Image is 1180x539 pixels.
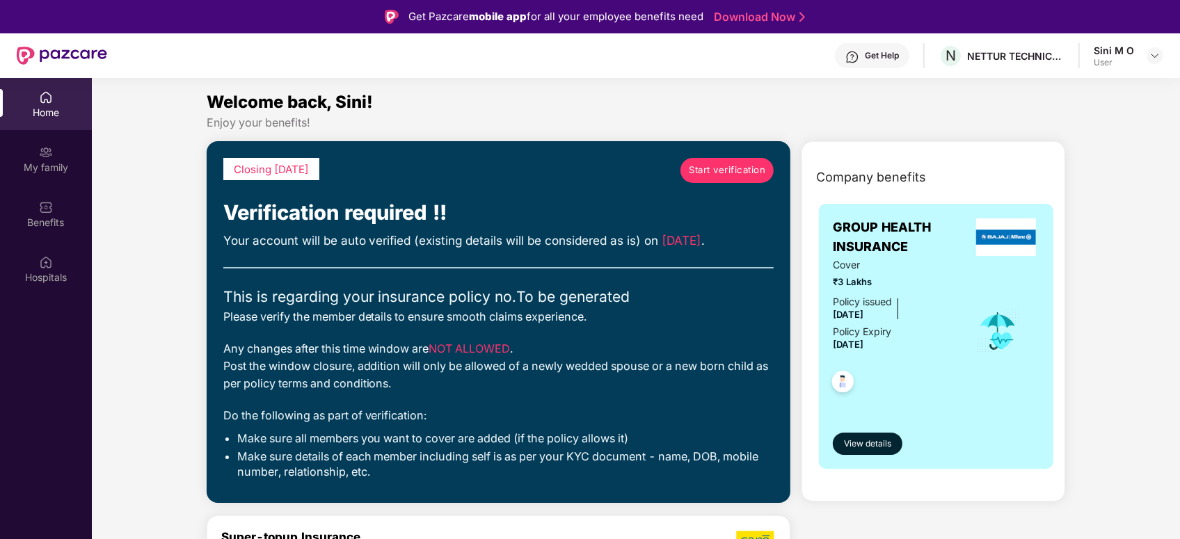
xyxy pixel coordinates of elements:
[1094,44,1134,57] div: Sini M O
[207,115,1066,130] div: Enjoy your benefits!
[39,255,53,269] img: svg+xml;base64,PHN2ZyBpZD0iSG9zcGl0YWxzIiB4bWxucz0iaHR0cDovL3d3dy53My5vcmcvMjAwMC9zdmciIHdpZHRoPS...
[826,367,860,401] img: svg+xml;base64,PHN2ZyB4bWxucz0iaHR0cDovL3d3dy53My5vcmcvMjAwMC9zdmciIHdpZHRoPSI0OC45NDMiIGhlaWdodD...
[833,433,902,455] button: View details
[975,308,1021,354] img: icon
[845,50,859,64] img: svg+xml;base64,PHN2ZyBpZD0iSGVscC0zMngzMiIgeG1sbnM9Imh0dHA6Ly93d3cudzMub3JnLzIwMDAvc3ZnIiB3aWR0aD...
[1149,50,1161,61] img: svg+xml;base64,PHN2ZyBpZD0iRHJvcGRvd24tMzJ4MzIiIHhtbG5zPSJodHRwOi8vd3d3LnczLm9yZy8yMDAwL3N2ZyIgd2...
[680,158,774,183] a: Start verification
[223,197,774,229] div: Verification required !!
[234,163,309,176] span: Closing [DATE]
[689,163,765,177] span: Start verification
[662,233,702,248] span: [DATE]
[237,431,774,446] li: Make sure all members you want to cover are added (if the policy allows it)
[223,407,774,424] div: Do the following as part of verification:
[429,341,511,355] span: NOT ALLOWED
[17,47,107,65] img: New Pazcare Logo
[469,10,527,23] strong: mobile app
[408,8,703,25] div: Get Pazcare for all your employee benefits need
[714,10,801,24] a: Download Now
[865,50,899,61] div: Get Help
[223,232,774,250] div: Your account will be auto verified (existing details will be considered as is) on .
[39,145,53,159] img: svg+xml;base64,PHN2ZyB3aWR0aD0iMjAiIGhlaWdodD0iMjAiIHZpZXdCb3g9IjAgMCAyMCAyMCIgZmlsbD0ibm9uZSIgeG...
[223,285,774,308] div: This is regarding your insurance policy no. To be generated
[946,47,956,64] span: N
[833,309,863,320] span: [DATE]
[833,294,892,309] div: Policy issued
[833,275,956,289] span: ₹3 Lakhs
[39,90,53,104] img: svg+xml;base64,PHN2ZyBpZD0iSG9tZSIgeG1sbnM9Imh0dHA6Ly93d3cudzMub3JnLzIwMDAvc3ZnIiB3aWR0aD0iMjAiIG...
[385,10,399,24] img: Logo
[223,308,774,325] div: Please verify the member details to ensure smooth claims experience.
[833,218,972,257] span: GROUP HEALTH INSURANCE
[39,200,53,214] img: svg+xml;base64,PHN2ZyBpZD0iQmVuZWZpdHMiIHhtbG5zPSJodHRwOi8vd3d3LnczLm9yZy8yMDAwL3N2ZyIgd2lkdGg9Ij...
[833,257,956,273] span: Cover
[967,49,1065,63] div: NETTUR TECHNICAL TRAINING FOUNDATION
[976,218,1036,256] img: insurerLogo
[237,449,774,479] li: Make sure details of each member including self is as per your KYC document - name, DOB, mobile n...
[223,340,774,393] div: Any changes after this time window are . Post the window closure, addition will only be allowed o...
[833,324,891,339] div: Policy Expiry
[844,437,891,451] span: View details
[1094,57,1134,68] div: User
[816,168,926,187] span: Company benefits
[207,92,373,112] span: Welcome back, Sini!
[833,339,863,350] span: [DATE]
[799,10,805,24] img: Stroke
